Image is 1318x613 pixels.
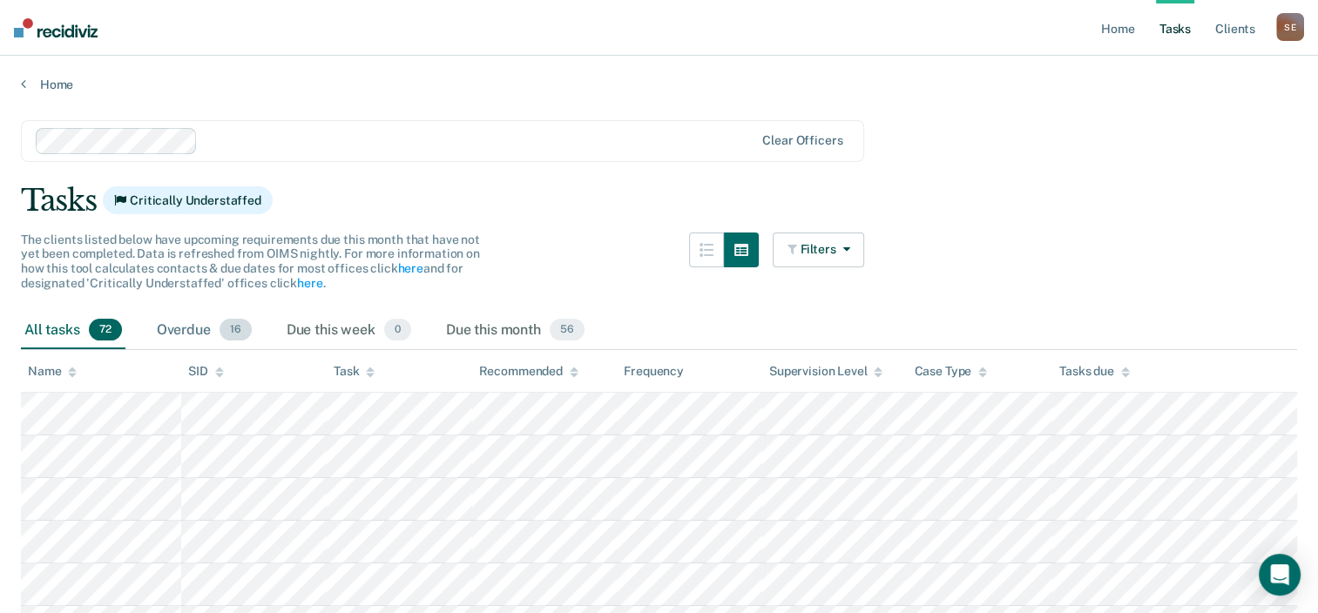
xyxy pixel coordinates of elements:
[1276,13,1304,41] div: S E
[624,364,684,379] div: Frequency
[14,18,98,37] img: Recidiviz
[297,276,322,290] a: here
[188,364,224,379] div: SID
[334,364,375,379] div: Task
[773,232,865,267] button: Filters
[21,183,1297,219] div: Tasks
[769,364,883,379] div: Supervision Level
[21,312,125,350] div: All tasks72
[384,319,411,341] span: 0
[914,364,987,379] div: Case Type
[1276,13,1304,41] button: SE
[220,319,252,341] span: 16
[103,186,273,214] span: Critically Understaffed
[443,312,588,350] div: Due this month56
[397,261,422,275] a: here
[762,133,842,148] div: Clear officers
[21,232,480,290] span: The clients listed below have upcoming requirements due this month that have not yet been complet...
[1059,364,1130,379] div: Tasks due
[479,364,578,379] div: Recommended
[28,364,77,379] div: Name
[550,319,585,341] span: 56
[1259,554,1301,596] div: Open Intercom Messenger
[21,77,1297,92] a: Home
[89,319,122,341] span: 72
[283,312,415,350] div: Due this week0
[153,312,255,350] div: Overdue16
